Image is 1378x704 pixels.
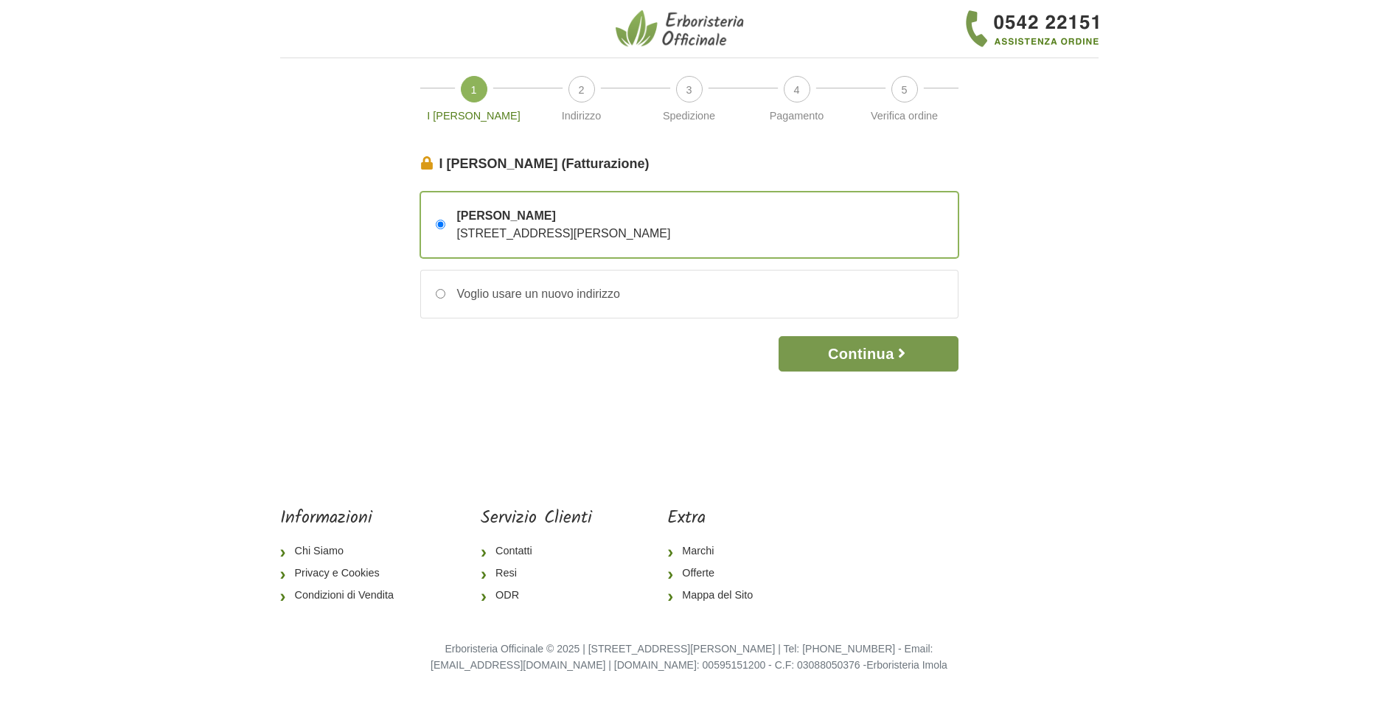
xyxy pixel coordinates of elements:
a: Condizioni di Vendita [280,585,406,607]
legend: I [PERSON_NAME] (Fatturazione) [420,154,958,174]
span: 1 [461,76,487,102]
a: ODR [481,585,592,607]
iframe: fb:page Facebook Social Plugin [840,508,1098,560]
span: [PERSON_NAME] [457,207,671,225]
img: Erboristeria Officinale [616,9,748,49]
h5: Informazioni [280,508,406,529]
a: Erboristeria Imola [866,659,947,671]
a: Contatti [481,540,592,562]
a: Chi Siamo [280,540,406,562]
small: Erboristeria Officinale © 2025 | [STREET_ADDRESS][PERSON_NAME] | Tel: [PHONE_NUMBER] - Email: [EM... [431,643,947,671]
button: Continua [779,336,958,372]
h5: Extra [667,508,765,529]
a: Offerte [667,562,765,585]
a: Mappa del Sito [667,585,765,607]
input: [PERSON_NAME] [STREET_ADDRESS][PERSON_NAME] [436,220,445,229]
a: Resi [481,562,592,585]
a: Privacy e Cookies [280,562,406,585]
a: Marchi [667,540,765,562]
h5: Servizio Clienti [481,508,592,529]
p: I [PERSON_NAME] [426,108,522,125]
input: Voglio usare un nuovo indirizzo [436,289,445,299]
div: Voglio usare un nuovo indirizzo [445,285,620,303]
span: [STREET_ADDRESS][PERSON_NAME] [457,227,671,240]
